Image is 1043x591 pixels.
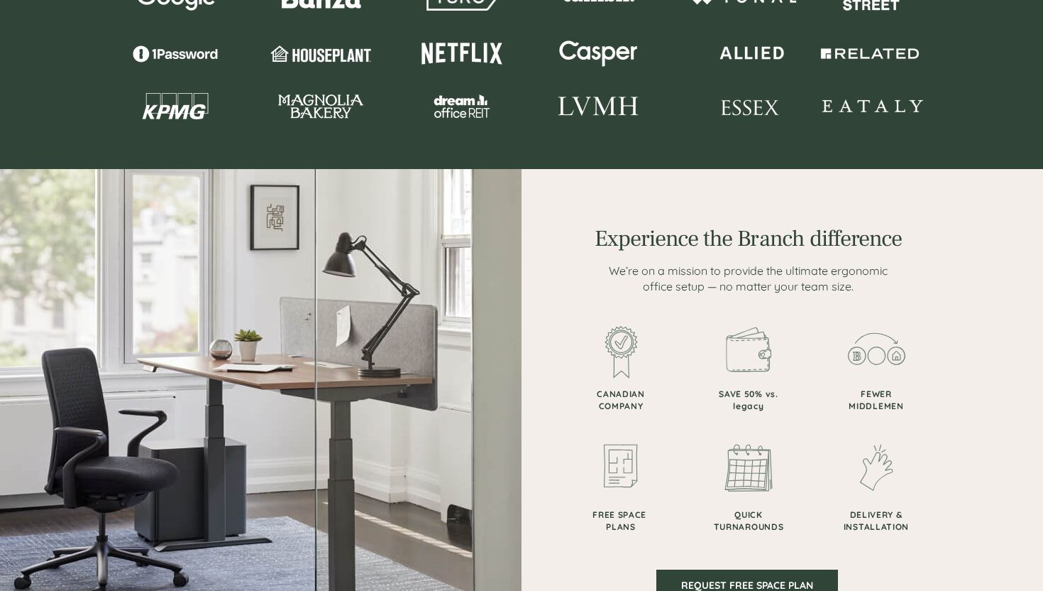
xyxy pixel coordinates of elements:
span: QUICK TURNAROUNDS [714,509,784,532]
input: Submit [141,276,216,306]
span: DELIVERY & INSTALLATION [844,509,909,532]
span: SAVE 50% vs. legacy [719,389,778,411]
span: CANADIAN COMPANY [597,389,645,411]
span: FEWER MIDDLEMEN [849,389,903,411]
span: Experience the Branch difference [595,224,902,254]
span: We’re on a mission to provide the ultimate ergonomic office setup — no matter your team size. [609,264,888,293]
span: FREE SPACE PLANS [592,509,649,532]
